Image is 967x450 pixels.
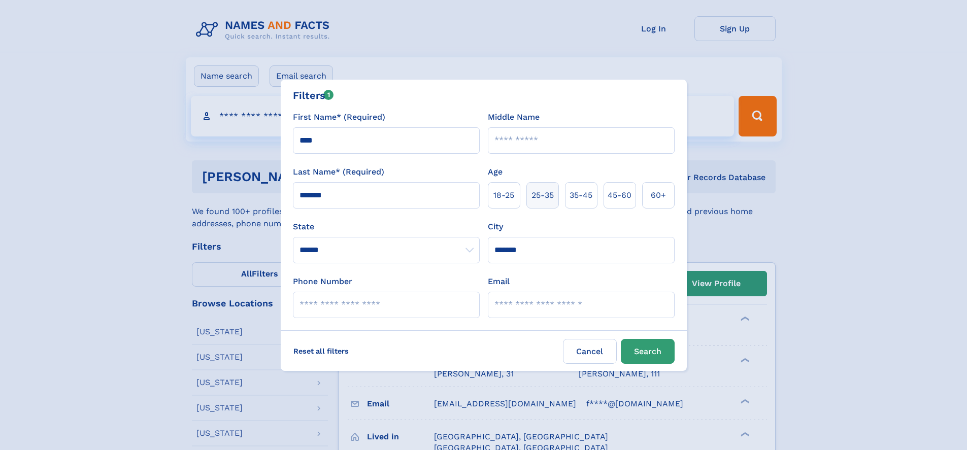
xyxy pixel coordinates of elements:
[293,166,384,178] label: Last Name* (Required)
[651,189,666,201] span: 60+
[488,221,503,233] label: City
[493,189,514,201] span: 18‑25
[531,189,554,201] span: 25‑35
[293,221,480,233] label: State
[488,275,510,288] label: Email
[570,189,592,201] span: 35‑45
[621,339,675,364] button: Search
[608,189,631,201] span: 45‑60
[293,111,385,123] label: First Name* (Required)
[293,88,334,103] div: Filters
[488,111,540,123] label: Middle Name
[287,339,355,363] label: Reset all filters
[488,166,503,178] label: Age
[293,275,352,288] label: Phone Number
[563,339,617,364] label: Cancel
